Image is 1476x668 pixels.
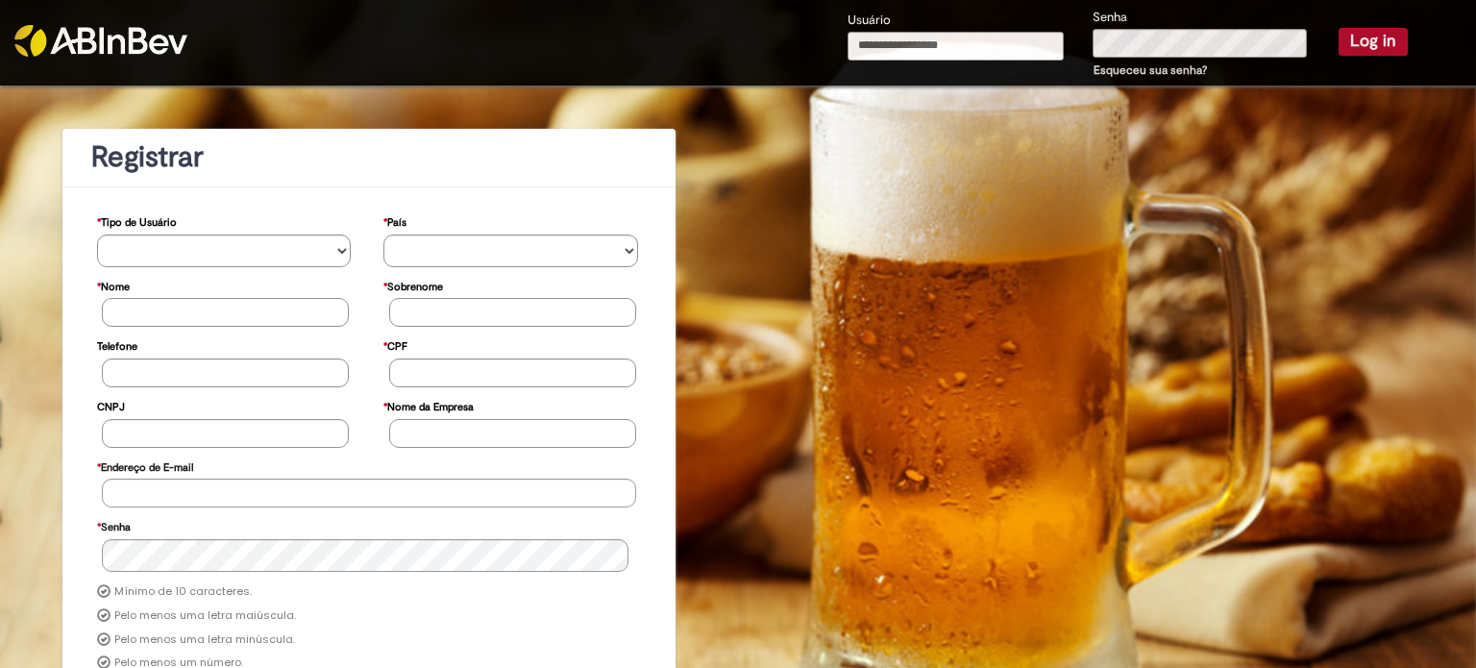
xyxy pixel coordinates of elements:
label: CPF [383,331,407,359]
label: Senha [1093,9,1127,27]
h1: Registrar [91,141,647,173]
label: Nome [97,271,130,299]
label: Usuário [848,12,891,30]
a: Esqueceu sua senha? [1094,62,1207,78]
label: Nome da Empresa [383,391,474,419]
label: CNPJ [97,391,125,419]
label: Endereço de E-mail [97,452,193,480]
button: Log in [1339,28,1408,55]
label: Sobrenome [383,271,443,299]
img: ABInbev-white.png [14,25,187,57]
label: Tipo de Usuário [97,207,177,235]
label: Mínimo de 10 caracteres. [114,584,252,600]
label: Senha [97,511,131,539]
label: Telefone [97,331,137,359]
label: Pelo menos uma letra minúscula. [114,632,295,648]
label: País [383,207,406,235]
label: Pelo menos uma letra maiúscula. [114,608,296,624]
